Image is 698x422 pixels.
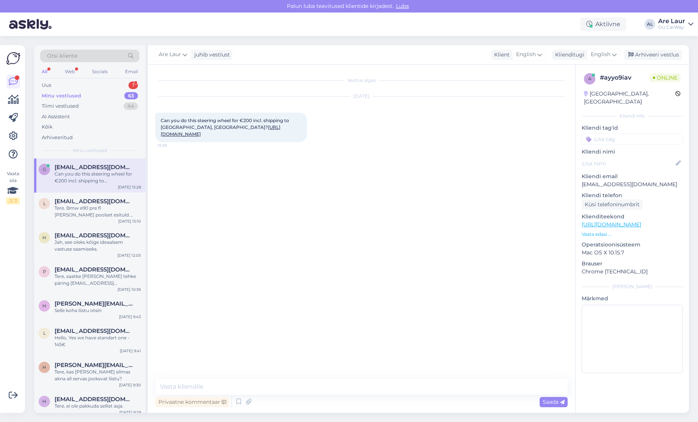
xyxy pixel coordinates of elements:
[582,249,683,257] p: Mac OS X 10.15.7
[42,102,79,110] div: Tiimi vestlused
[120,348,141,354] div: [DATE] 9:41
[124,102,138,110] div: 44
[128,82,138,89] div: 1
[124,67,139,77] div: Email
[582,148,683,156] p: Kliendi nimi
[55,205,141,218] div: Tere. Bmw e90 pre fl [PERSON_NAME] poolset esituld. Bixenon
[55,300,133,307] span: heidy.loss38@gmail.com
[582,173,683,180] p: Kliendi email
[42,235,46,240] span: h
[6,198,20,204] div: 2 / 3
[191,51,230,59] div: juhib vestlust
[118,184,141,190] div: [DATE] 15:28
[55,273,141,287] div: Tere, saatke [PERSON_NAME] tehke päring [EMAIL_ADDRESS][DOMAIN_NAME]
[600,73,650,82] div: # ayyo9iav
[155,77,568,84] div: Vestlus algas
[73,147,107,154] span: Minu vestlused
[6,170,20,204] div: Vaata siia
[55,328,133,334] span: lasietummennus@gmail.com
[55,334,141,348] div: Hello, Yes we have standart one - 145€
[43,166,46,172] span: g
[158,143,186,148] span: 15:28
[55,396,133,403] span: henri.suislep@gmail.com
[584,90,675,106] div: [GEOGRAPHIC_DATA], [GEOGRAPHIC_DATA]
[42,134,73,141] div: Arhiveeritud
[624,50,682,60] div: Arhiveeri vestlus
[491,51,510,59] div: Klient
[55,307,141,314] div: Selle koha liistu otsin
[394,3,411,9] span: Luba
[124,92,138,100] div: 63
[582,113,683,119] div: Kliendi info
[55,232,133,239] span: hindreusm@gmail.com
[43,330,46,336] span: l
[582,268,683,276] p: Chrome [TECHNICAL_ID]
[543,398,565,405] span: Saada
[55,198,133,205] span: leukesiim@gmail.com
[6,51,20,66] img: Askly Logo
[119,314,141,320] div: [DATE] 9:43
[159,50,181,59] span: Are Laur
[650,74,681,82] span: Online
[582,213,683,221] p: Klienditeekond
[155,93,568,100] div: [DATE]
[43,269,46,275] span: p
[42,82,51,89] div: Uus
[119,382,141,388] div: [DATE] 9:30
[161,118,290,137] span: Can you do this steering wheel for €200 incl. shipping to [GEOGRAPHIC_DATA], [GEOGRAPHIC_DATA]?
[47,52,77,60] span: Otsi kliente
[55,239,141,253] div: Jah, see oleks kõige ideaalsem vastuse saamiseks.
[582,295,683,303] p: Märkmed
[582,133,683,145] input: Lisa tag
[42,303,46,309] span: h
[55,171,141,184] div: Can you do this steering wheel for €200 incl. shipping to [GEOGRAPHIC_DATA], [GEOGRAPHIC_DATA]? [...
[117,253,141,258] div: [DATE] 12:05
[582,180,683,188] p: [EMAIL_ADDRESS][DOMAIN_NAME]
[582,241,683,249] p: Operatsioonisüsteem
[119,409,141,415] div: [DATE] 9:29
[582,283,683,290] div: [PERSON_NAME]
[42,113,70,121] div: AI Assistent
[582,199,643,210] div: Küsi telefoninumbrit
[55,369,141,382] div: Tere, kas [PERSON_NAME] silmas akna all servas jooksvat liistu?
[63,67,77,77] div: Web
[42,364,46,370] span: h
[42,123,53,131] div: Kõik
[552,51,584,59] div: Klienditugi
[118,218,141,224] div: [DATE] 15:10
[588,76,592,82] span: a
[658,18,693,30] a: Are LaurOü CarWay
[55,164,133,171] span: garethchickey@gmail.com
[582,191,683,199] p: Kliendi telefon
[42,398,46,404] span: h
[591,50,610,59] span: English
[580,17,626,31] div: Aktiivne
[42,92,81,100] div: Minu vestlused
[91,67,109,77] div: Socials
[155,397,229,407] div: Privaatne kommentaar
[582,159,674,168] input: Lisa nimi
[55,266,133,273] span: pesamuna@gmail.com
[117,287,141,292] div: [DATE] 10:36
[55,403,141,409] div: Tere, ei ole pakkuda sellist asja.
[658,18,685,24] div: Are Laur
[55,362,133,369] span: heidy.loss38@gmail.com
[658,24,685,30] div: Oü CarWay
[516,50,536,59] span: English
[645,19,655,30] div: AL
[582,124,683,132] p: Kliendi tag'id
[582,231,683,238] p: Vaata edasi ...
[582,221,641,228] a: [URL][DOMAIN_NAME]
[43,201,46,206] span: l
[582,260,683,268] p: Brauser
[40,67,49,77] div: All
